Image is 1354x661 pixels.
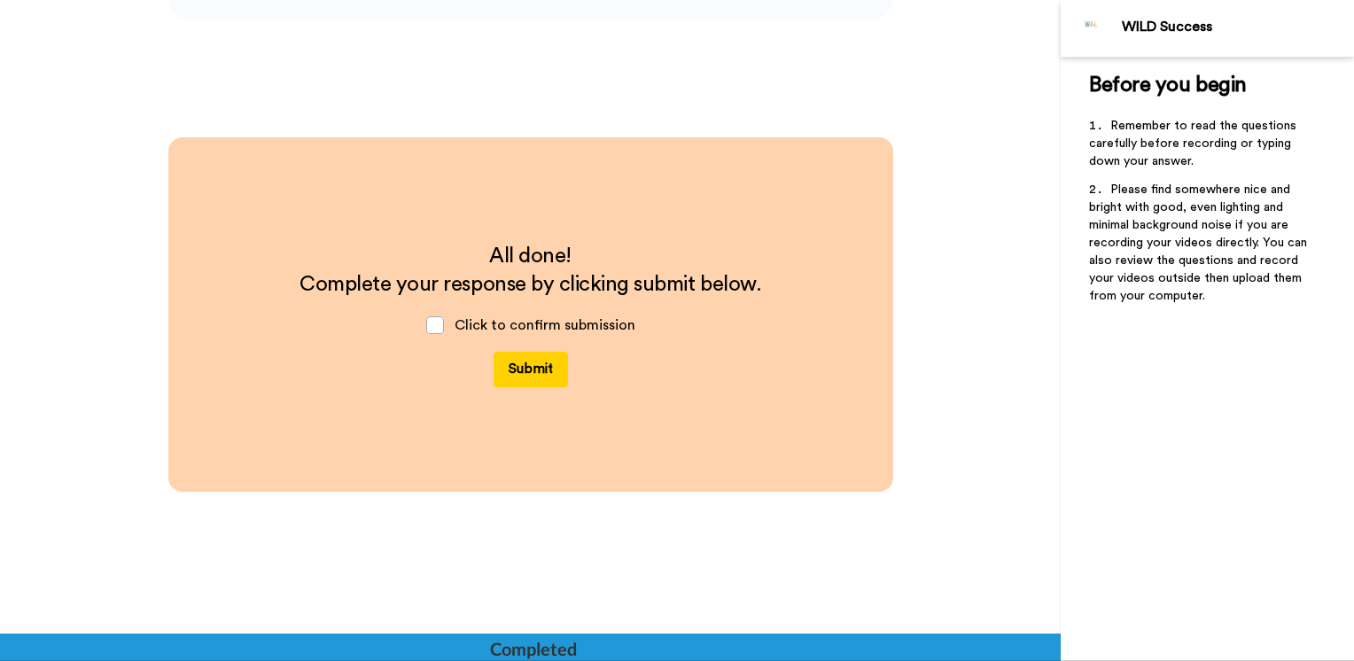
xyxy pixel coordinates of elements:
[494,352,568,387] button: Submit
[490,636,575,661] div: Completed
[1089,183,1311,302] span: Please find somewhere nice and bright with good, even lighting and minimal background noise if yo...
[1070,7,1113,50] img: Profile Image
[1089,120,1300,167] span: Remember to read the questions carefully before recording or typing down your answer.
[1089,74,1246,96] span: Before you begin
[1122,19,1353,35] div: WILD Success
[455,318,635,332] span: Click to confirm submission
[300,274,761,295] span: Complete your response by clicking submit below.
[489,245,572,267] span: All done!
